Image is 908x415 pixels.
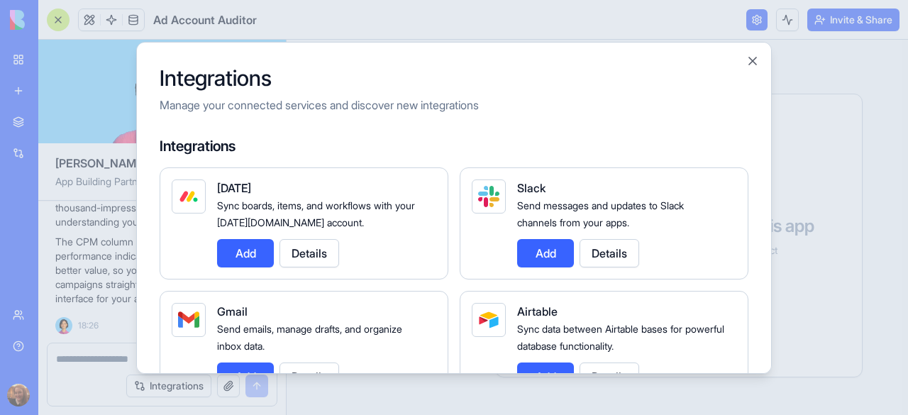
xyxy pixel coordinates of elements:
button: Add [517,239,574,267]
span: [DATE] [217,181,251,195]
span: Send emails, manage drafts, and organize inbox data. [217,323,402,352]
h2: Integrations [160,65,748,91]
span: Airtable [517,304,558,319]
button: Add [217,363,274,391]
button: Details [279,363,339,391]
button: Details [580,363,639,391]
span: Slack [517,181,546,195]
span: Sync data between Airtable bases for powerful database functionality. [517,323,724,352]
button: Details [279,239,339,267]
span: Sync boards, items, and workflows with your [DATE][DOMAIN_NAME] account. [217,199,415,228]
span: Gmail [217,304,248,319]
button: Add [517,363,574,391]
button: Add [217,239,274,267]
button: Details [580,239,639,267]
span: Send messages and updates to Slack channels from your apps. [517,199,684,228]
p: Manage your connected services and discover new integrations [160,96,748,114]
h4: Integrations [160,136,748,156]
